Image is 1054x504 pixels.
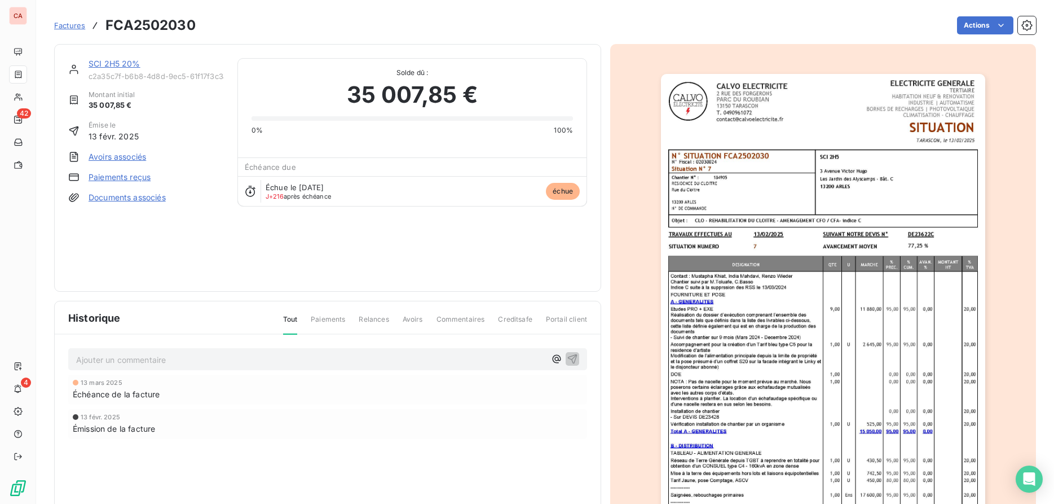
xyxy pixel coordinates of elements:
span: Avoirs [403,314,423,334]
h3: FCA2502030 [105,15,196,36]
div: Open Intercom Messenger [1016,466,1043,493]
span: Échue le [DATE] [266,183,324,192]
div: CA [9,7,27,25]
span: Échéance de la facture [73,388,160,400]
span: 100% [554,125,573,135]
span: Creditsafe [498,314,532,334]
span: échue [546,183,580,200]
span: Émise le [89,120,139,130]
span: Paiements [311,314,345,334]
span: 35 007,85 € [89,100,135,111]
span: 35 007,85 € [347,78,478,112]
span: Commentaires [436,314,485,334]
span: c2a35c7f-b6b8-4d8d-9ec5-61f17f3c3a05 [89,72,224,81]
span: 13 mars 2025 [81,379,122,386]
span: 42 [17,108,31,119]
span: Solde dû : [252,68,573,78]
span: 13 févr. 2025 [81,414,120,420]
span: 4 [21,378,31,388]
a: Documents associés [89,192,166,203]
span: Historique [68,310,121,326]
a: Avoirs associés [89,151,146,163]
img: Logo LeanPay [9,479,27,497]
span: Échéance due [245,163,296,172]
span: Factures [54,21,85,30]
span: Tout [283,314,298,335]
span: Montant initial [89,90,135,100]
span: Émission de la facture [73,423,155,435]
a: SCI 2H5 20% [89,59,140,68]
span: Relances [359,314,389,334]
span: 0% [252,125,263,135]
span: 13 févr. 2025 [89,130,139,142]
span: après échéance [266,193,331,200]
a: Paiements reçus [89,172,151,183]
button: Actions [957,16,1013,34]
span: Portail client [546,314,587,334]
a: Factures [54,20,85,31]
span: J+216 [266,192,284,200]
